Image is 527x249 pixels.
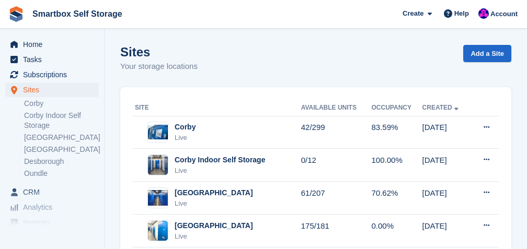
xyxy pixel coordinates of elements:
td: [DATE] [422,149,471,182]
td: 175/181 [301,215,372,247]
a: menu [5,82,99,97]
a: menu [5,67,99,82]
div: Live [175,198,253,209]
a: Corby Indoor Self Storage [24,111,99,131]
span: Create [403,8,423,19]
td: [DATE] [422,182,471,215]
div: [GEOGRAPHIC_DATA] [175,187,253,198]
a: Created [422,104,461,111]
a: menu [5,215,99,230]
td: [DATE] [422,215,471,247]
a: menu [5,37,99,52]
a: menu [5,200,99,215]
img: Sam Austin [478,8,489,19]
img: stora-icon-8386f47178a22dfd0bd8f6a31ec36ba5ce8667c1dd55bd0f319d3a0aa187defe.svg [8,6,24,22]
a: [GEOGRAPHIC_DATA] [24,133,99,143]
td: 100.00% [372,149,422,182]
span: Account [490,9,518,19]
div: Live [175,165,265,176]
span: Subscriptions [23,67,86,82]
h1: Sites [120,45,198,59]
a: Oundle [24,169,99,179]
td: 0.00% [372,215,422,247]
th: Site [133,100,301,116]
td: 70.62% [372,182,422,215]
span: Tasks [23,52,86,67]
td: 42/299 [301,116,372,149]
span: Invoices [23,215,86,230]
th: Available Units [301,100,372,116]
div: Corby Indoor Self Storage [175,155,265,165]
td: 83.59% [372,116,422,149]
img: Image of Stamford site [148,190,168,205]
td: [DATE] [422,116,471,149]
a: Corby [24,99,99,109]
a: menu [5,185,99,199]
span: CRM [23,185,86,199]
a: [GEOGRAPHIC_DATA] [24,145,99,155]
a: Add a Site [463,45,511,62]
a: menu [5,52,99,67]
div: Live [175,231,253,242]
a: Smartbox Self Storage [28,5,127,22]
div: Live [175,133,196,143]
div: Corby [175,122,196,133]
div: [GEOGRAPHIC_DATA] [175,220,253,231]
img: Image of Corby Indoor Self Storage site [148,155,168,175]
span: Help [454,8,469,19]
img: Image of Corby site [148,125,168,140]
span: Analytics [23,200,86,215]
span: Sites [23,82,86,97]
span: Home [23,37,86,52]
th: Occupancy [372,100,422,116]
img: Image of Leicester site [148,221,168,241]
td: 61/207 [301,182,372,215]
a: Desborough [24,157,99,167]
p: Your storage locations [120,61,198,73]
td: 0/12 [301,149,372,182]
